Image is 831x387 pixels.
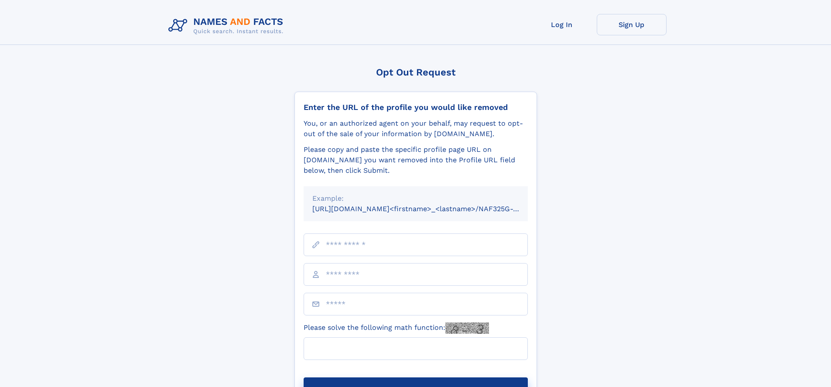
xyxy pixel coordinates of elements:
[597,14,667,35] a: Sign Up
[304,322,489,334] label: Please solve the following math function:
[165,14,291,38] img: Logo Names and Facts
[527,14,597,35] a: Log In
[294,67,537,78] div: Opt Out Request
[304,144,528,176] div: Please copy and paste the specific profile page URL on [DOMAIN_NAME] you want removed into the Pr...
[304,118,528,139] div: You, or an authorized agent on your behalf, may request to opt-out of the sale of your informatio...
[304,103,528,112] div: Enter the URL of the profile you would like removed
[312,205,544,213] small: [URL][DOMAIN_NAME]<firstname>_<lastname>/NAF325G-xxxxxxxx
[312,193,519,204] div: Example:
